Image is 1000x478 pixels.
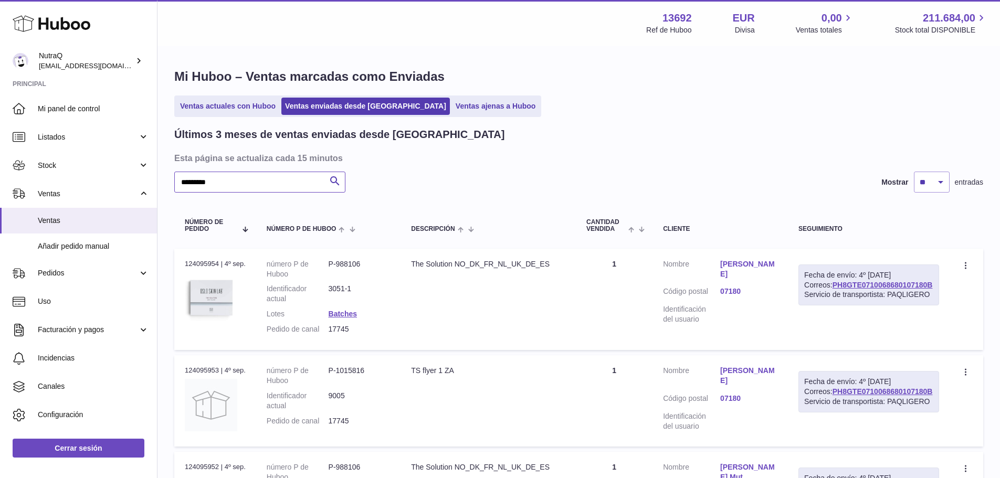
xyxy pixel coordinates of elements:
[411,226,455,232] span: Descripción
[38,268,138,278] span: Pedidos
[663,394,720,406] dt: Código postal
[663,259,720,282] dt: Nombre
[895,25,987,35] span: Stock total DISPONIBLE
[185,219,237,232] span: Número de pedido
[174,128,504,142] h2: Últimos 3 meses de ventas enviadas desde [GEOGRAPHIC_DATA]
[955,177,983,187] span: entradas
[13,439,144,458] a: Cerrar sesión
[329,391,391,411] dd: 9005
[663,304,720,324] dt: Identificación del usuario
[798,371,939,412] div: Correos:
[796,25,854,35] span: Ventas totales
[720,394,777,403] a: 07180
[804,397,933,407] div: Servicio de transportista: PAQLIGERO
[895,11,987,35] a: 211.684,00 Stock total DISPONIBLE
[720,259,777,279] a: [PERSON_NAME]
[267,259,329,279] dt: número P de Huboo
[833,281,933,289] a: PH8GTE0710068680107180B
[796,11,854,35] a: 0,00 Ventas totales
[38,216,149,226] span: Ventas
[329,366,391,386] dd: P-1015816
[185,462,246,472] div: 124095952 | 4º sep.
[452,98,540,115] a: Ventas ajenas a Huboo
[663,286,720,299] dt: Código postal
[185,272,237,324] img: 136921728478892.jpg
[804,377,933,387] div: Fecha de envío: 4º [DATE]
[38,161,138,171] span: Stock
[822,11,842,25] span: 0,00
[267,324,329,334] dt: Pedido de canal
[267,284,329,304] dt: Identificador actual
[185,259,246,269] div: 124095954 | 4º sep.
[329,416,391,426] dd: 17745
[174,68,983,85] h1: Mi Huboo – Ventas marcadas como Enviadas
[329,259,391,279] dd: P-988106
[735,25,755,35] div: Divisa
[39,51,133,71] div: NutraQ
[576,249,652,350] td: 1
[185,379,237,431] img: no-photo.jpg
[798,226,939,232] div: Seguimiento
[174,152,981,164] h3: Esta página se actualiza cada 15 minutos
[38,410,149,420] span: Configuración
[720,286,777,296] a: 07180
[646,25,691,35] div: Ref de Huboo
[798,264,939,306] div: Correos:
[411,366,565,376] div: TS flyer 1 ZA
[662,11,692,25] strong: 13692
[267,366,329,386] dt: número P de Huboo
[576,355,652,447] td: 1
[267,416,329,426] dt: Pedido de canal
[663,411,720,431] dt: Identificación del usuario
[733,11,755,25] strong: EUR
[881,177,908,187] label: Mostrar
[923,11,975,25] span: 211.684,00
[38,381,149,391] span: Canales
[39,61,154,70] span: [EMAIL_ADDRESS][DOMAIN_NAME]
[38,296,149,306] span: Uso
[38,189,138,199] span: Ventas
[13,53,28,69] img: internalAdmin-13692@internal.huboo.com
[804,290,933,300] div: Servicio de transportista: PAQLIGERO
[38,104,149,114] span: Mi panel de control
[329,324,391,334] dd: 17745
[833,387,933,396] a: PH8GTE0710068680107180B
[411,259,565,269] div: The Solution NO_DK_FR_NL_UK_DE_ES
[267,226,336,232] span: número P de Huboo
[329,310,357,318] a: Batches
[38,353,149,363] span: Incidencias
[663,226,777,232] div: Cliente
[663,366,720,388] dt: Nombre
[176,98,279,115] a: Ventas actuales con Huboo
[281,98,450,115] a: Ventas enviadas desde [GEOGRAPHIC_DATA]
[38,241,149,251] span: Añadir pedido manual
[720,366,777,386] a: [PERSON_NAME]
[38,325,138,335] span: Facturación y pagos
[411,462,565,472] div: The Solution NO_DK_FR_NL_UK_DE_ES
[38,132,138,142] span: Listados
[267,391,329,411] dt: Identificador actual
[267,309,329,319] dt: Lotes
[329,284,391,304] dd: 3051-1
[185,366,246,375] div: 124095953 | 4º sep.
[586,219,626,232] span: Cantidad vendida
[804,270,933,280] div: Fecha de envío: 4º [DATE]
